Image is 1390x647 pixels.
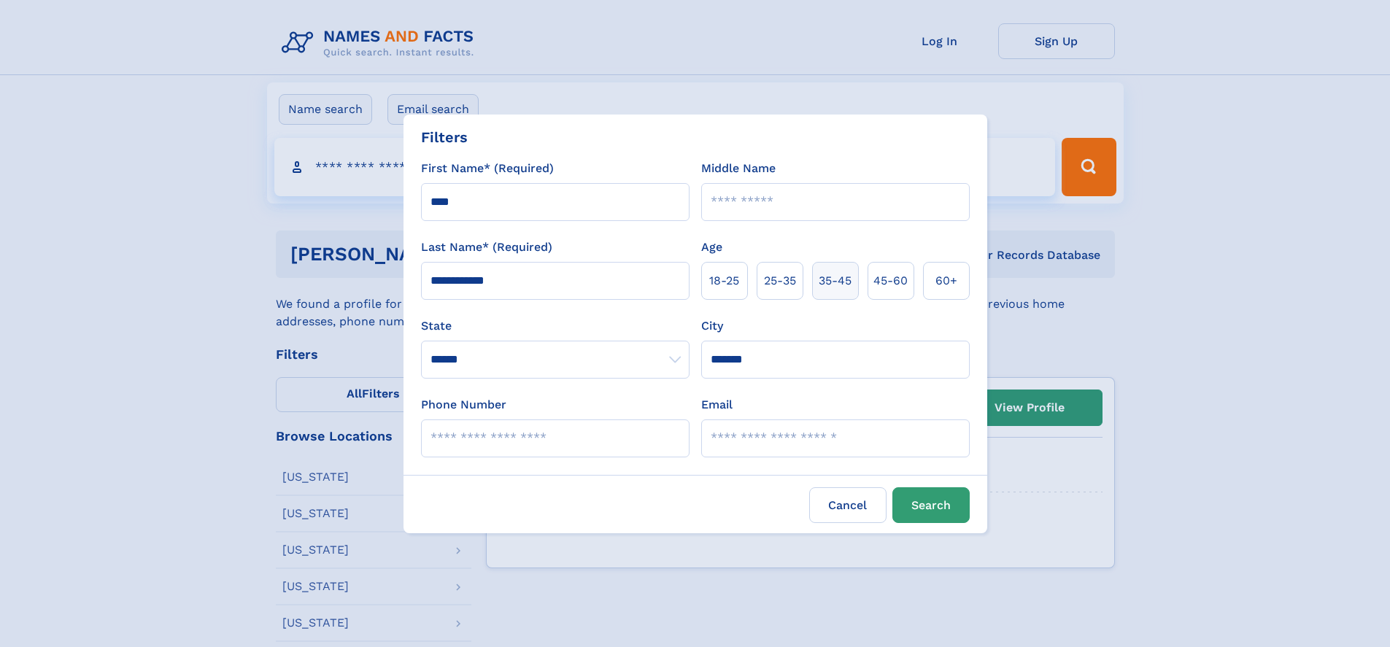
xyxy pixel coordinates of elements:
[421,126,468,148] div: Filters
[873,272,908,290] span: 45‑60
[764,272,796,290] span: 25‑35
[421,160,554,177] label: First Name* (Required)
[819,272,852,290] span: 35‑45
[421,396,506,414] label: Phone Number
[701,160,776,177] label: Middle Name
[809,487,887,523] label: Cancel
[892,487,970,523] button: Search
[935,272,957,290] span: 60+
[701,239,722,256] label: Age
[701,396,733,414] label: Email
[421,239,552,256] label: Last Name* (Required)
[701,317,723,335] label: City
[709,272,739,290] span: 18‑25
[421,317,690,335] label: State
